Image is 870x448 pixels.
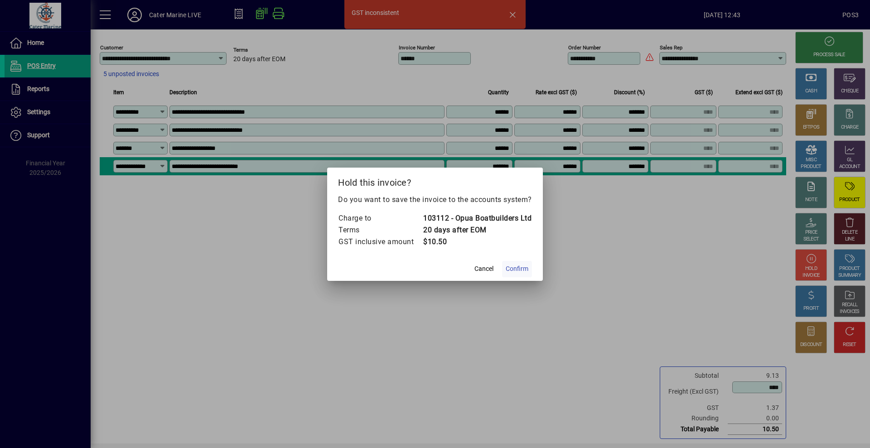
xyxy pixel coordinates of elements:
[423,236,532,248] td: $10.50
[338,194,532,205] p: Do you want to save the invoice to the accounts system?
[338,236,423,248] td: GST inclusive amount
[474,264,493,274] span: Cancel
[506,264,528,274] span: Confirm
[502,261,532,277] button: Confirm
[423,212,532,224] td: 103112 - Opua Boatbuilders Ltd
[327,168,543,194] h2: Hold this invoice?
[338,224,423,236] td: Terms
[469,261,498,277] button: Cancel
[338,212,423,224] td: Charge to
[423,224,532,236] td: 20 days after EOM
